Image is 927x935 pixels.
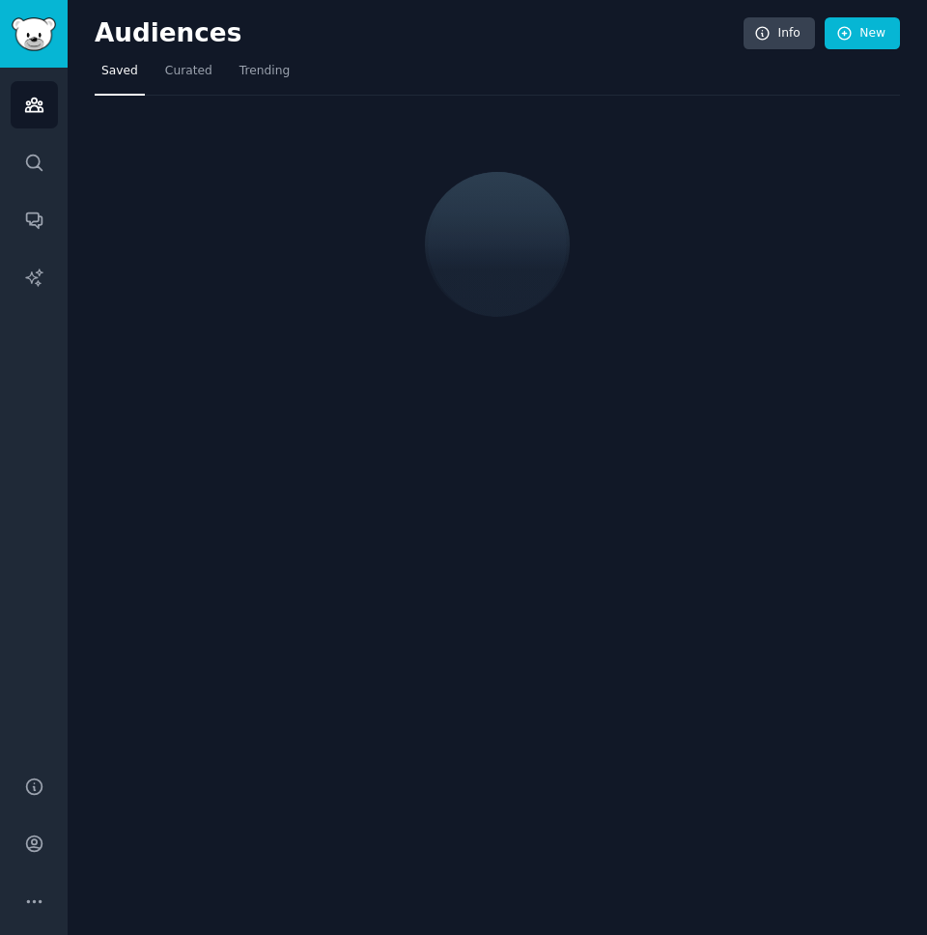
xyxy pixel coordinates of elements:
[233,56,296,96] a: Trending
[95,56,145,96] a: Saved
[12,17,56,51] img: GummySearch logo
[101,63,138,80] span: Saved
[239,63,290,80] span: Trending
[158,56,219,96] a: Curated
[95,18,744,49] h2: Audiences
[825,17,900,50] a: New
[165,63,212,80] span: Curated
[744,17,815,50] a: Info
